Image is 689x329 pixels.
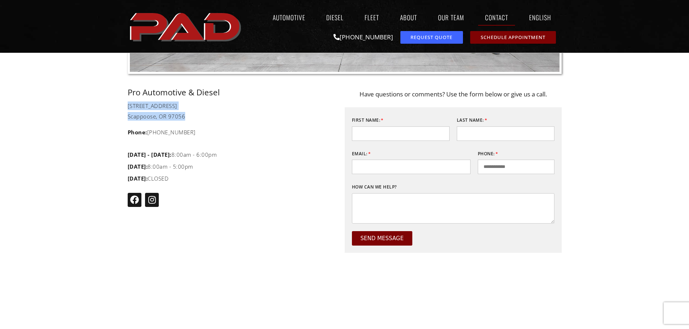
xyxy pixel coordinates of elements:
[128,151,171,158] b: [DATE] - [DATE]:
[128,161,193,172] span: 8:00am - 5:00pm
[128,128,196,137] span: [PHONE_NUMBER]
[266,9,312,26] a: Automotive
[393,9,424,26] a: About
[145,193,159,207] a: pro automotive and diesel instagram page
[128,112,186,121] span: Scappoose, OR 97056
[128,163,148,170] b: [DATE]:
[128,101,177,110] span: [STREET_ADDRESS]
[481,35,545,40] span: Schedule Appointment
[352,148,371,160] label: Email:
[478,9,515,26] a: Contact
[128,128,327,137] a: Phone:[PHONE_NUMBER]
[128,7,245,46] a: pro automotive and diesel home page
[128,175,148,182] b: [DATE]:
[358,9,386,26] a: Fleet
[128,7,245,46] img: The image shows the word "PAD" in bold, red, uppercase letters with a slight shadow effect.
[431,9,471,26] a: Our Team
[128,129,147,136] strong: Phone:
[352,114,554,253] form: Contact
[470,31,556,44] a: schedule repair or service appointment
[457,114,488,126] label: Last Name:
[400,31,463,44] a: request a service or repair quote
[352,181,397,193] label: How can we help?
[478,148,498,160] label: Phone:
[352,231,412,246] button: Send Message
[128,173,169,184] span: CLOSED
[128,88,327,96] p: Pro Automotive & Diesel
[128,193,141,207] a: pro automotive and diesel facebook page
[319,9,350,26] a: Diesel
[128,149,217,160] span: 8:00am - 6:00pm
[352,114,384,126] label: First Name:
[522,9,562,26] a: English
[345,88,562,100] p: Have questions or comments? Use the form below or give us a call.
[333,33,393,41] a: [PHONE_NUMBER]
[411,35,452,40] span: Request Quote
[245,9,562,26] nav: Menu
[361,236,404,241] span: Send Message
